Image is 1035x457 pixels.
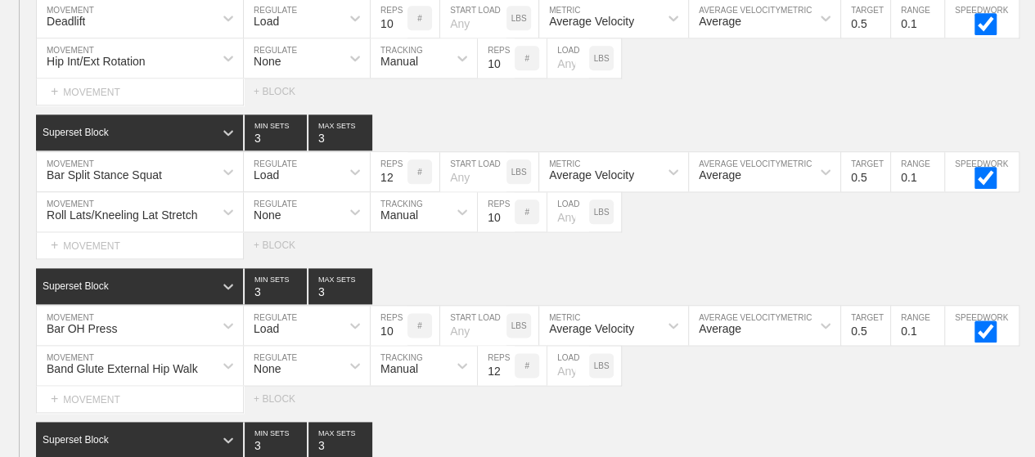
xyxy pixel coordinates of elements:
p: # [417,14,422,23]
div: Average Velocity [549,322,634,335]
div: MOVEMENT [36,78,244,105]
p: # [417,168,422,177]
div: + BLOCK [254,393,311,405]
div: Manual [380,362,418,375]
div: Bar Split Stance Squat [47,168,162,181]
span: + [51,238,58,252]
div: Average [699,168,741,181]
div: Average [699,322,741,335]
div: MOVEMENT [36,386,244,413]
iframe: Chat Widget [740,267,1035,457]
input: None [308,268,372,304]
div: Deadlift [47,15,85,28]
span: + [51,84,58,98]
div: + BLOCK [254,86,311,97]
input: Any [547,38,589,78]
div: None [254,208,281,222]
div: Superset Block [43,280,109,292]
div: Manual [380,208,418,222]
p: LBS [511,168,527,177]
div: None [254,362,281,375]
input: Any [440,306,506,345]
div: Roll Lats/Kneeling Lat Stretch [47,208,197,222]
div: Superset Block [43,434,109,446]
p: LBS [511,321,527,330]
p: # [524,54,529,63]
div: Average Velocity [549,15,634,28]
div: Load [254,15,279,28]
div: Hip Int/Ext Rotation [47,55,146,68]
p: LBS [594,208,610,217]
input: Any [547,192,589,231]
div: Manual [380,55,418,68]
input: Any [440,152,506,191]
p: # [524,361,529,370]
div: Bar OH Press [47,322,117,335]
span: + [51,392,58,405]
input: Any [547,346,589,385]
p: LBS [594,54,610,63]
div: + BLOCK [254,240,311,251]
p: LBS [511,14,527,23]
div: Band Glute External Hip Walk [47,362,198,375]
p: # [524,208,529,217]
p: # [417,321,422,330]
div: Superset Block [43,127,109,138]
div: Load [254,168,279,181]
div: MOVEMENT [36,232,244,259]
p: LBS [594,361,610,370]
div: Average Velocity [549,168,634,181]
div: None [254,55,281,68]
div: Load [254,322,279,335]
input: None [308,114,372,150]
div: Average [699,15,741,28]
